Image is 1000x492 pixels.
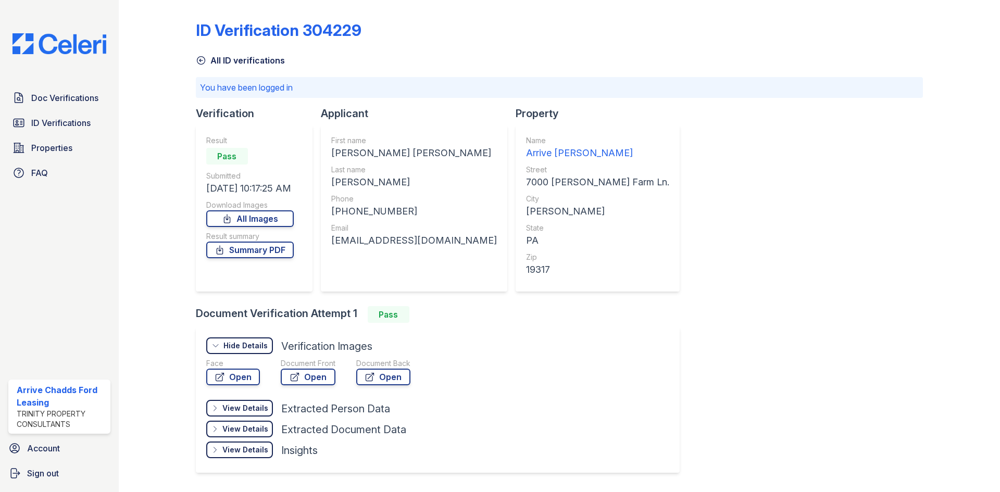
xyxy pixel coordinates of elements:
div: Phone [331,194,497,204]
div: Last name [331,165,497,175]
div: ID Verification 304229 [196,21,361,40]
a: Doc Verifications [8,87,110,108]
div: Pass [206,148,248,165]
div: View Details [222,403,268,413]
div: State [526,223,669,233]
a: Sign out [4,463,115,484]
div: City [526,194,669,204]
a: Open [281,369,335,385]
div: [PERSON_NAME] [526,204,669,219]
div: [PERSON_NAME] [PERSON_NAME] [331,146,497,160]
div: View Details [222,445,268,455]
div: Extracted Person Data [281,401,390,416]
div: Name [526,135,669,146]
div: 7000 [PERSON_NAME] Farm Ln. [526,175,669,190]
div: Street [526,165,669,175]
div: Hide Details [223,340,268,351]
div: PA [526,233,669,248]
div: [PERSON_NAME] [331,175,497,190]
span: Doc Verifications [31,92,98,104]
div: Zip [526,252,669,262]
a: Open [356,369,410,385]
a: Account [4,438,115,459]
img: CE_Logo_Blue-a8612792a0a2168367f1c8372b55b34899dd931a85d93a1a3d3e32e68fde9ad4.png [4,33,115,54]
div: View Details [222,424,268,434]
a: Name Arrive [PERSON_NAME] [526,135,669,160]
div: 19317 [526,262,669,277]
div: First name [331,135,497,146]
div: Verification [196,106,321,121]
span: Properties [31,142,72,154]
div: Download Images [206,200,294,210]
div: Extracted Document Data [281,422,406,437]
div: Result summary [206,231,294,242]
span: FAQ [31,167,48,179]
div: [EMAIL_ADDRESS][DOMAIN_NAME] [331,233,497,248]
div: [DATE] 10:17:25 AM [206,181,294,196]
div: Document Front [281,358,335,369]
a: Properties [8,137,110,158]
div: Property [516,106,688,121]
div: Trinity Property Consultants [17,409,106,430]
div: Result [206,135,294,146]
div: Applicant [321,106,516,121]
iframe: chat widget [956,450,990,482]
div: Arrive Chadds Ford Leasing [17,384,106,409]
div: Arrive [PERSON_NAME] [526,146,669,160]
div: Email [331,223,497,233]
div: Pass [368,306,409,323]
a: Open [206,369,260,385]
a: Summary PDF [206,242,294,258]
a: All ID verifications [196,54,285,67]
div: Insights [281,443,318,458]
div: [PHONE_NUMBER] [331,204,497,219]
a: FAQ [8,162,110,183]
a: ID Verifications [8,112,110,133]
span: Sign out [27,467,59,480]
div: Document Back [356,358,410,369]
p: You have been logged in [200,81,919,94]
div: Verification Images [281,339,372,354]
span: Account [27,442,60,455]
span: ID Verifications [31,117,91,129]
div: Face [206,358,260,369]
div: Document Verification Attempt 1 [196,306,688,323]
a: All Images [206,210,294,227]
div: Submitted [206,171,294,181]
